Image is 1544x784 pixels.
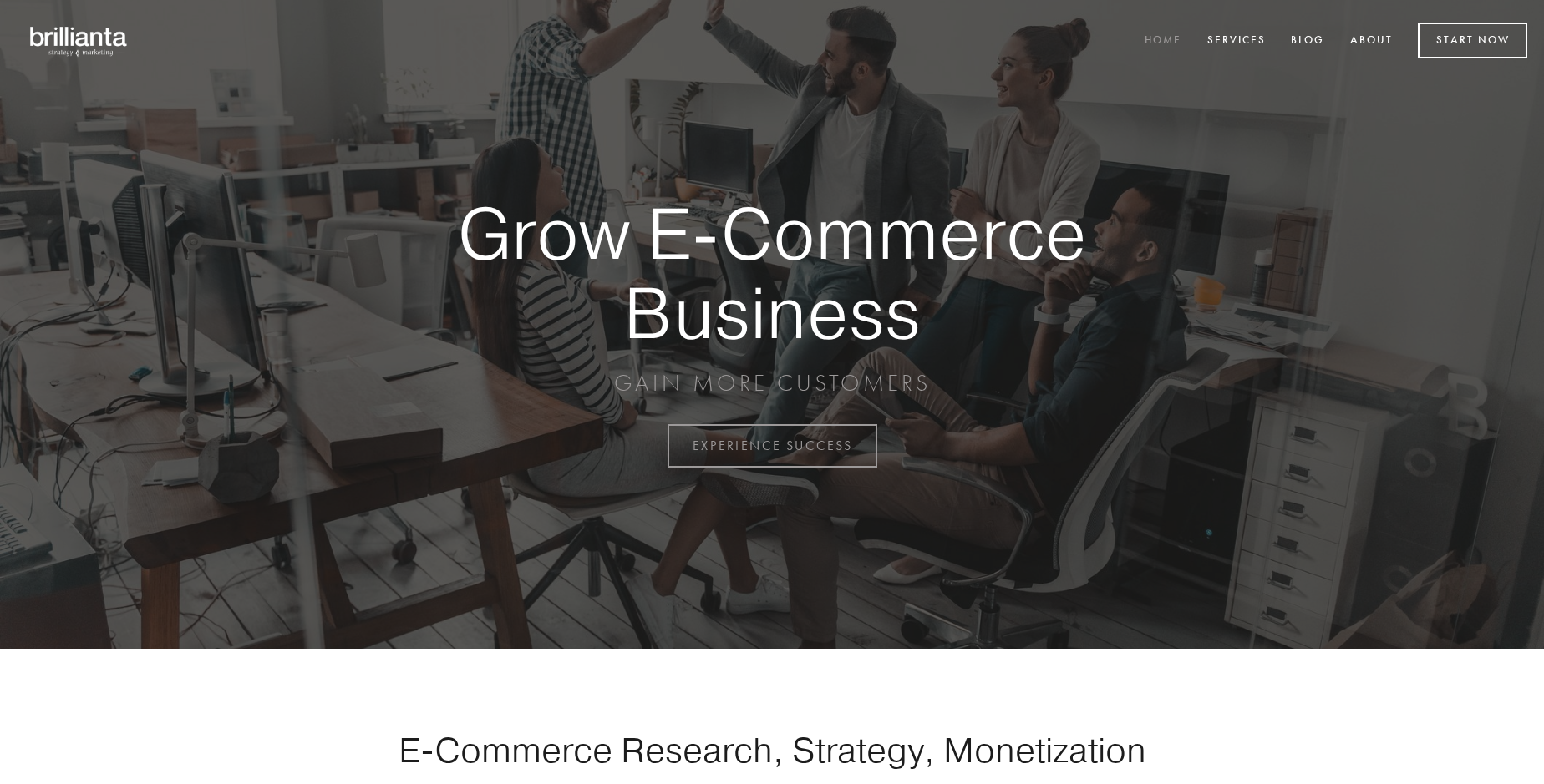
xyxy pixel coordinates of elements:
a: Start Now [1418,23,1527,58]
p: GAIN MORE CUSTOMERS [399,368,1145,398]
strong: Grow E-Commerce Business [399,194,1145,352]
a: About [1339,28,1404,55]
a: Services [1196,28,1277,55]
a: EXPERIENCE SUCCESS [668,424,877,468]
a: Home [1134,28,1192,55]
h1: E-Commerce Research, Strategy, Monetization [346,729,1198,771]
a: Blog [1280,28,1335,55]
img: brillianta - research, strategy, marketing [17,17,142,65]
